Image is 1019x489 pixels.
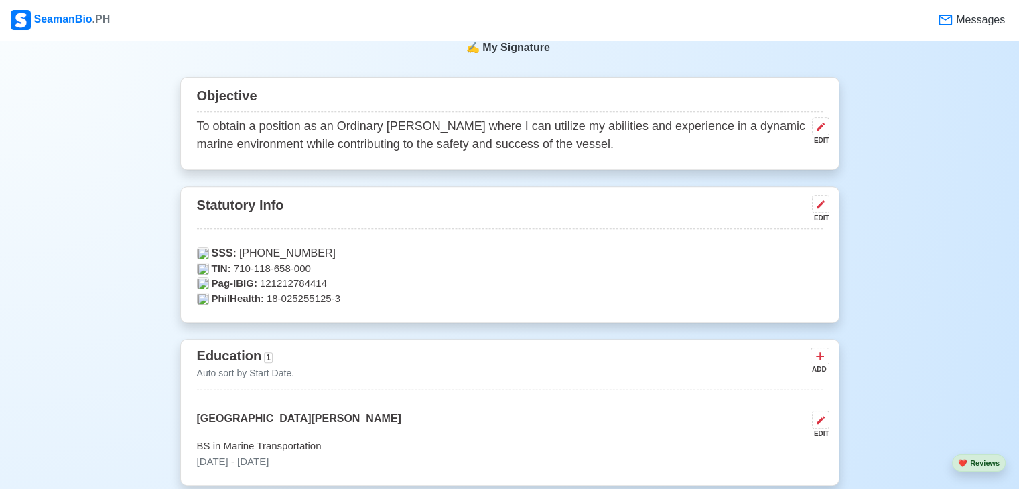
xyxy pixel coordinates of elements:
div: EDIT [807,135,829,145]
span: PhilHealth: [212,291,264,307]
span: 1 [264,352,273,363]
div: Objective [197,83,823,112]
p: 710-118-658-000 [197,261,823,277]
p: 121212784414 [197,276,823,291]
span: My Signature [480,40,552,56]
p: [GEOGRAPHIC_DATA][PERSON_NAME] [197,411,401,439]
img: Logo [11,10,31,30]
span: TIN: [212,261,231,277]
p: Auto sort by Start Date. [197,366,295,380]
span: .PH [92,13,111,25]
p: [DATE] - [DATE] [197,454,823,470]
p: BS in Marine Transportation [197,439,823,454]
div: EDIT [807,213,829,223]
span: SSS: [212,245,236,261]
p: To obtain a position as an Ordinary [PERSON_NAME] where I can utilize my abilities and experience... [197,117,807,153]
div: Statutory Info [197,192,823,229]
div: EDIT [807,429,829,439]
span: heart [958,459,967,467]
span: sign [466,40,480,56]
div: SeamanBio [11,10,110,30]
div: ADD [811,364,827,374]
p: [PHONE_NUMBER] [197,245,823,261]
span: Education [197,348,262,363]
span: Messages [953,12,1005,28]
span: Pag-IBIG: [212,276,257,291]
button: heartReviews [952,454,1006,472]
p: 18-025255125-3 [197,291,823,307]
